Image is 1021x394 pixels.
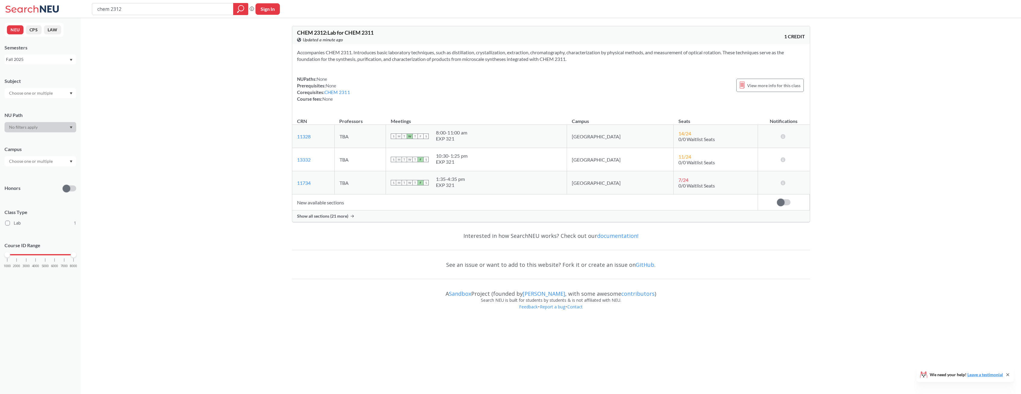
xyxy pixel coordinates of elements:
[436,159,468,165] div: EXP 321
[567,304,583,310] a: Contact
[5,185,20,192] p: Honors
[436,130,467,136] div: 8:00 - 11:00 am
[597,232,638,239] a: documentation!
[523,290,565,297] a: [PERSON_NAME]
[386,112,567,125] th: Meetings
[423,157,429,162] span: S
[402,180,407,185] span: T
[567,171,674,194] td: [GEOGRAPHIC_DATA]
[621,290,655,297] a: contributors
[436,182,465,188] div: EXP 321
[407,180,412,185] span: W
[396,134,402,139] span: M
[678,159,715,165] span: 0/0 Waitlist Seats
[326,83,337,88] span: None
[5,219,76,227] label: Lab
[23,264,30,268] span: 3000
[233,3,248,15] div: magnifying glass
[396,180,402,185] span: M
[334,112,386,125] th: Professors
[5,55,76,64] div: Fall 2025Dropdown arrow
[784,33,805,40] span: 1 CREDIT
[5,156,76,166] div: Dropdown arrow
[292,304,810,319] div: • •
[436,136,467,142] div: EXP 321
[930,373,1003,377] span: We need your help!
[758,112,810,125] th: Notifications
[297,76,350,102] div: NUPaths: Prerequisites: Corequisites: Course fees:
[678,177,688,183] span: 7 / 24
[678,154,691,159] span: 11 / 24
[5,112,76,118] div: NU Path
[292,210,810,222] div: Show all sections (21 more)
[292,227,810,244] div: Interested in how SearchNEU works? Check out our
[423,180,429,185] span: S
[7,25,23,34] button: NEU
[402,134,407,139] span: T
[391,180,396,185] span: S
[418,134,423,139] span: F
[292,297,810,304] div: Search NEU is built for students by students & is not affiliated with NEU.
[334,125,386,148] td: TBA
[567,148,674,171] td: [GEOGRAPHIC_DATA]
[5,242,76,249] p: Course ID Range
[297,134,311,139] a: 11328
[4,264,11,268] span: 1000
[391,134,396,139] span: S
[70,160,73,163] svg: Dropdown arrow
[412,134,418,139] span: T
[449,290,471,297] a: Sandbox
[97,4,229,14] input: Class, professor, course number, "phrase"
[44,25,61,34] button: LAW
[540,304,565,310] a: Report a bug
[436,176,465,182] div: 1:35 - 4:35 pm
[70,92,73,95] svg: Dropdown arrow
[412,157,418,162] span: T
[5,44,76,51] div: Semesters
[5,209,76,216] span: Class Type
[26,25,42,34] button: CPS
[13,264,20,268] span: 2000
[292,256,810,273] div: See an issue or want to add to this website? Fork it or create an issue on .
[967,372,1003,377] a: Leave a testimonial
[5,78,76,84] div: Subject
[6,90,57,97] input: Choose one or multiple
[292,194,758,210] td: New available sections
[297,49,805,62] section: Accompanies CHEM 2311. Introduces basic laboratory techniques, such as distillation, crystallizat...
[303,36,343,43] span: Updated a minute ago
[436,153,468,159] div: 10:30 - 1:25 pm
[70,264,77,268] span: 8000
[747,82,800,89] span: View more info for this class
[423,134,429,139] span: S
[297,29,374,36] span: CHEM 2312 : Lab for CHEM 2311
[297,157,311,162] a: 13332
[674,112,758,125] th: Seats
[70,126,73,129] svg: Dropdown arrow
[322,96,333,102] span: None
[297,118,307,125] div: CRN
[255,3,280,15] button: Sign In
[407,134,412,139] span: W
[5,146,76,153] div: Campus
[70,59,73,61] svg: Dropdown arrow
[297,180,311,186] a: 11734
[5,122,76,132] div: Dropdown arrow
[407,157,412,162] span: W
[334,148,386,171] td: TBA
[32,264,39,268] span: 4000
[61,264,68,268] span: 7000
[42,264,49,268] span: 5000
[636,261,654,268] a: GitHub
[334,171,386,194] td: TBA
[6,158,57,165] input: Choose one or multiple
[418,157,423,162] span: F
[678,136,715,142] span: 0/0 Waitlist Seats
[74,220,76,226] span: 1
[5,88,76,98] div: Dropdown arrow
[402,157,407,162] span: T
[567,125,674,148] td: [GEOGRAPHIC_DATA]
[292,285,810,297] div: A Project (founded by , with some awesome )
[678,131,691,136] span: 14 / 24
[6,56,69,63] div: Fall 2025
[678,183,715,188] span: 0/0 Waitlist Seats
